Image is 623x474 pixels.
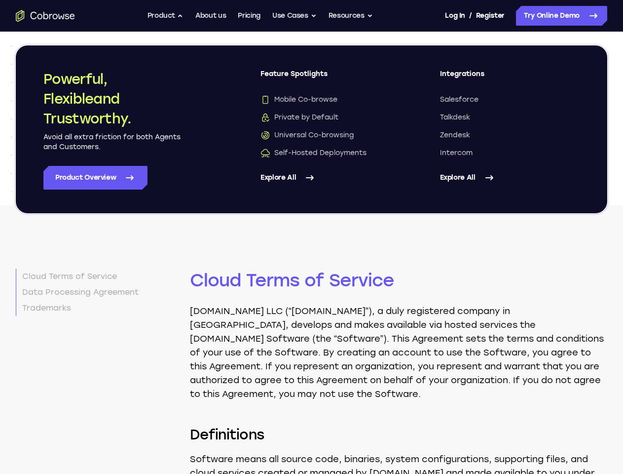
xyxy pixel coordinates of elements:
[516,6,607,26] a: Try Online Demo
[260,148,366,158] span: Self-Hosted Deployments
[195,6,226,26] a: About us
[190,425,607,444] h3: Definitions
[440,130,470,140] span: Zendesk
[440,113,470,122] span: Talkdesk
[43,69,182,128] h2: Powerful, Flexible and Trustworthy.
[260,130,270,140] img: Universal Co-browsing
[329,6,373,26] button: Resources
[260,113,401,122] a: Private by DefaultPrivate by Default
[469,10,472,22] span: /
[16,284,178,300] a: Data Processing Agreement
[238,6,260,26] a: Pricing
[445,6,465,26] a: Log In
[16,269,178,284] a: Cloud Terms of Service
[440,130,580,140] a: Zendesk
[260,69,401,87] span: Feature Spotlights
[440,148,473,158] span: Intercom
[260,95,270,105] img: Mobile Co-browse
[43,132,182,152] p: Avoid all extra friction for both Agents and Customers.
[16,10,75,22] a: Go to the home page
[260,130,401,140] a: Universal Co-browsingUniversal Co-browsing
[43,166,147,190] a: Product Overview
[260,95,337,105] span: Mobile Co-browse
[440,113,580,122] a: Talkdesk
[16,300,178,316] a: Trademarks
[260,113,338,122] span: Private by Default
[440,95,478,105] span: Salesforce
[147,6,184,26] button: Product
[476,6,505,26] a: Register
[440,148,580,158] a: Intercom
[260,95,401,105] a: Mobile Co-browseMobile Co-browse
[260,130,354,140] span: Universal Co-browsing
[190,174,607,292] h2: Cloud Terms of Service
[260,148,401,158] a: Self-Hosted DeploymentsSelf-Hosted Deployments
[260,166,401,190] a: Explore All
[440,166,580,190] a: Explore All
[260,113,270,122] img: Private by Default
[190,304,607,401] p: [DOMAIN_NAME] LLC (“[DOMAIN_NAME]”), a duly registered company in [GEOGRAPHIC_DATA], develops and...
[272,6,317,26] button: Use Cases
[440,95,580,105] a: Salesforce
[260,148,270,158] img: Self-Hosted Deployments
[440,69,580,87] span: Integrations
